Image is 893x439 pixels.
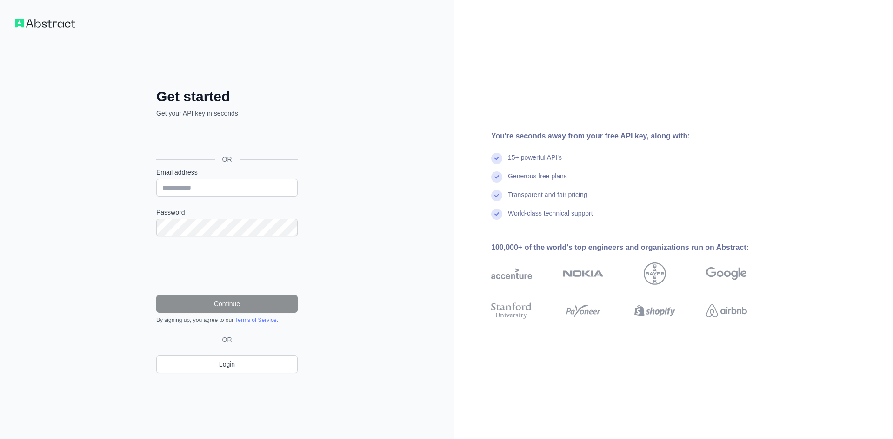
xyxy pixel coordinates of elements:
[156,208,298,217] label: Password
[219,335,236,344] span: OR
[156,168,298,177] label: Email address
[508,209,593,227] div: World-class technical support
[491,242,777,253] div: 100,000+ of the world's top engineers and organizations run on Abstract:
[491,190,502,201] img: check mark
[634,301,675,321] img: shopify
[491,262,532,285] img: accenture
[156,295,298,313] button: Continue
[491,171,502,183] img: check mark
[706,262,747,285] img: google
[508,153,562,171] div: 15+ powerful API's
[491,209,502,220] img: check mark
[563,301,604,321] img: payoneer
[215,155,240,164] span: OR
[152,128,300,149] iframe: Sign in with Google Button
[491,131,777,142] div: You're seconds away from your free API key, along with:
[508,171,567,190] div: Generous free plans
[156,316,298,324] div: By signing up, you agree to our .
[156,248,298,284] iframe: reCAPTCHA
[508,190,587,209] div: Transparent and fair pricing
[156,355,298,373] a: Login
[15,19,75,28] img: Workflow
[156,109,298,118] p: Get your API key in seconds
[563,262,604,285] img: nokia
[706,301,747,321] img: airbnb
[156,88,298,105] h2: Get started
[644,262,666,285] img: bayer
[491,153,502,164] img: check mark
[491,301,532,321] img: stanford university
[235,317,276,323] a: Terms of Service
